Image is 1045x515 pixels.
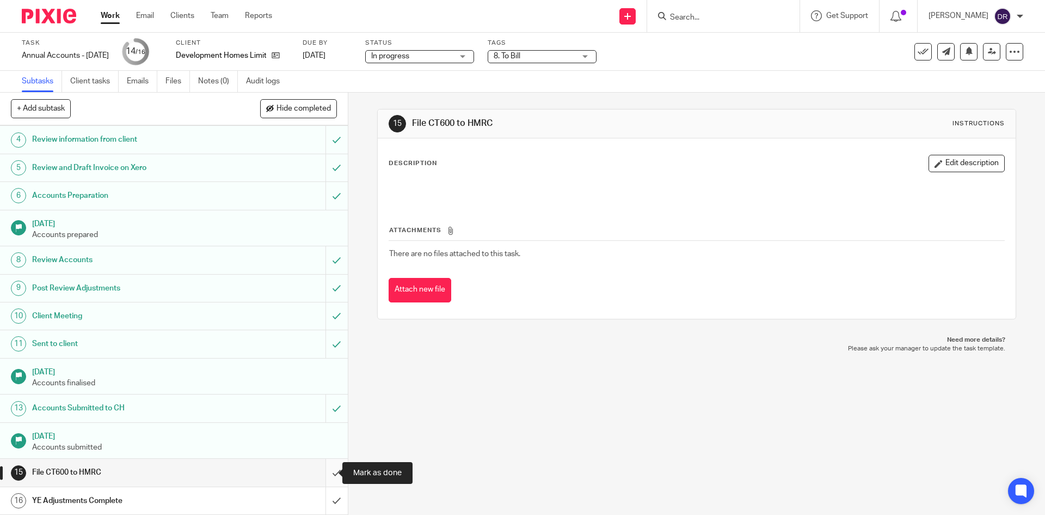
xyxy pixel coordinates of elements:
[211,10,229,21] a: Team
[32,428,337,442] h1: [DATE]
[198,71,238,92] a: Notes (0)
[11,493,26,508] div: 16
[994,8,1011,25] img: svg%3E
[22,71,62,92] a: Subtasks
[389,278,451,302] button: Attach new file
[929,10,988,21] p: [PERSON_NAME]
[165,71,190,92] a: Files
[32,216,337,229] h1: [DATE]
[246,71,288,92] a: Audit logs
[126,45,145,58] div: 14
[32,131,220,148] h1: Review information from client
[11,336,26,352] div: 11
[11,252,26,268] div: 8
[22,50,109,61] div: Annual Accounts - [DATE]
[260,99,337,118] button: Hide completed
[136,10,154,21] a: Email
[11,132,26,148] div: 4
[32,493,220,509] h1: YE Adjustments Complete
[389,159,437,168] p: Description
[371,52,409,60] span: In progress
[136,49,145,55] small: /16
[32,280,220,296] h1: Post Review Adjustments
[101,10,120,21] a: Work
[11,99,71,118] button: + Add subtask
[170,10,194,21] a: Clients
[32,252,220,268] h1: Review Accounts
[389,227,441,233] span: Attachments
[22,39,109,47] label: Task
[389,250,520,258] span: There are no files attached to this task.
[32,400,220,416] h1: Accounts Submitted to CH
[32,308,220,324] h1: Client Meeting
[32,464,220,481] h1: File CT600 to HMRC
[388,344,1005,353] p: Please ask your manager to update the task template.
[32,336,220,352] h1: Sent to client
[176,50,266,61] p: Development Homes Limited
[127,71,157,92] a: Emails
[389,115,406,132] div: 15
[669,13,767,23] input: Search
[11,281,26,296] div: 9
[70,71,119,92] a: Client tasks
[11,188,26,203] div: 6
[494,52,520,60] span: 8. To Bill
[176,39,289,47] label: Client
[303,39,352,47] label: Due by
[32,442,337,453] p: Accounts submitted
[32,229,337,240] p: Accounts prepared
[952,119,1005,128] div: Instructions
[32,378,337,389] p: Accounts finalised
[245,10,272,21] a: Reports
[11,401,26,416] div: 13
[412,118,720,129] h1: File CT600 to HMRC
[32,160,220,176] h1: Review and Draft Invoice on Xero
[826,12,868,20] span: Get Support
[11,308,26,324] div: 10
[929,155,1005,172] button: Edit description
[22,50,109,61] div: Annual Accounts - January 2025
[11,465,26,481] div: 15
[11,160,26,175] div: 5
[276,105,331,113] span: Hide completed
[32,187,220,204] h1: Accounts Preparation
[32,364,337,378] h1: [DATE]
[488,39,597,47] label: Tags
[303,52,325,59] span: [DATE]
[22,9,76,23] img: Pixie
[388,336,1005,344] p: Need more details?
[365,39,474,47] label: Status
